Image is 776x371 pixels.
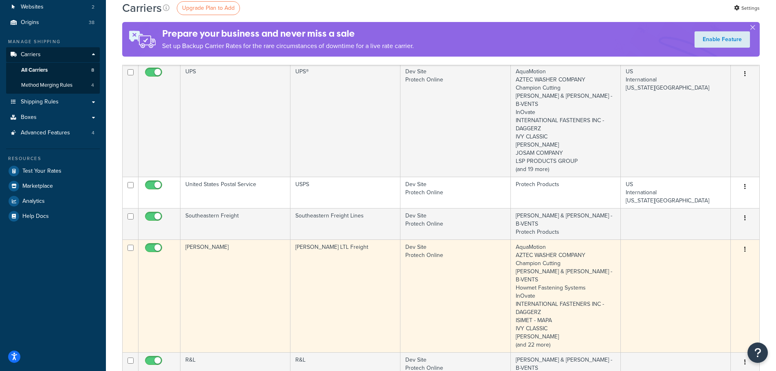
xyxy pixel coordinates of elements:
h4: Prepare your business and never miss a sale [162,27,414,40]
td: US International [US_STATE][GEOGRAPHIC_DATA] [621,177,731,208]
button: Open Resource Center [747,342,768,363]
a: Carriers [6,47,100,62]
a: Boxes [6,110,100,125]
span: All Carriers [21,67,48,74]
td: USPS [290,177,400,208]
td: AquaMotion AZTEC WASHER COMPANY Champion Cutting [PERSON_NAME] & [PERSON_NAME] - B-VENTS InOvate ... [511,64,621,177]
li: All Carriers [6,63,100,78]
td: [PERSON_NAME] & [PERSON_NAME] - B-VENTS Protech Products [511,208,621,239]
li: Method Merging Rules [6,78,100,93]
span: Upgrade Plan to Add [182,4,235,12]
a: Analytics [6,194,100,209]
a: All Carriers 8 [6,63,100,78]
a: Enable Feature [695,31,750,48]
td: Southeastern Freight Lines [290,208,400,239]
a: Settings [734,2,760,14]
td: Dev Site Protech Online [400,239,510,352]
td: UPS® [290,64,400,177]
img: ad-rules-rateshop-fe6ec290ccb7230408bd80ed9643f0289d75e0ffd9eb532fc0e269fcd187b520.png [122,22,162,57]
td: Dev Site Protech Online [400,208,510,239]
td: Dev Site Protech Online [400,177,510,208]
li: Origins [6,15,100,30]
span: 4 [92,130,95,136]
a: Marketplace [6,179,100,193]
li: Advanced Features [6,125,100,140]
span: Websites [21,4,44,11]
a: Method Merging Rules 4 [6,78,100,93]
a: Test Your Rates [6,164,100,178]
td: UPS [180,64,290,177]
span: 2 [92,4,95,11]
span: Advanced Features [21,130,70,136]
span: Method Merging Rules [21,82,73,89]
td: AquaMotion AZTEC WASHER COMPANY Champion Cutting [PERSON_NAME] & [PERSON_NAME] - B-VENTS Howmet F... [511,239,621,352]
a: Help Docs [6,209,100,224]
td: US International [US_STATE][GEOGRAPHIC_DATA] [621,64,731,177]
span: Carriers [21,51,41,58]
td: United States Postal Service [180,177,290,208]
div: Resources [6,155,100,162]
td: Dev Site Protech Online [400,64,510,177]
div: Manage Shipping [6,38,100,45]
span: Shipping Rules [21,99,59,105]
span: 4 [91,82,94,89]
span: 8 [91,67,94,74]
a: Advanced Features 4 [6,125,100,140]
span: Boxes [21,114,37,121]
td: [PERSON_NAME] [180,239,290,352]
span: Analytics [22,198,45,205]
span: 38 [89,19,95,26]
a: Origins 38 [6,15,100,30]
p: Set up Backup Carrier Rates for the rare circumstances of downtime for a live rate carrier. [162,40,414,52]
span: Test Your Rates [22,168,62,175]
li: Carriers [6,47,100,94]
td: Protech Products [511,177,621,208]
span: Marketplace [22,183,53,190]
td: Southeastern Freight [180,208,290,239]
a: Shipping Rules [6,94,100,110]
span: Origins [21,19,39,26]
td: [PERSON_NAME] LTL Freight [290,239,400,352]
a: Upgrade Plan to Add [177,1,240,15]
span: Help Docs [22,213,49,220]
